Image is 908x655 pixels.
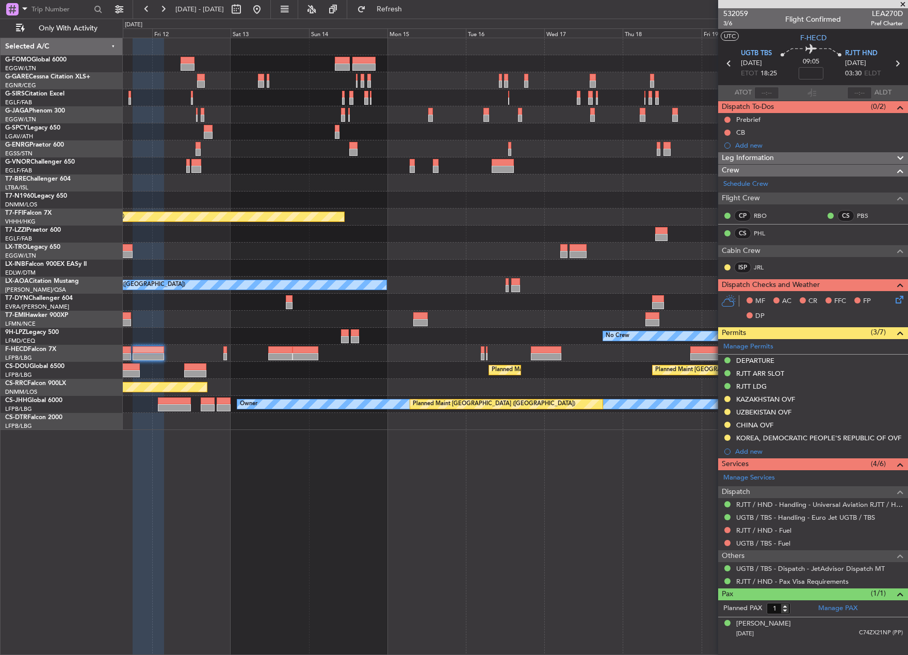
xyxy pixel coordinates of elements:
a: Schedule Crew [723,179,768,189]
span: AC [782,296,791,307]
button: Only With Activity [11,20,112,37]
div: RJTT ARR SLOT [736,369,784,378]
a: Manage PAX [818,603,857,614]
div: Add new [735,141,903,150]
span: Services [722,458,749,470]
a: [PERSON_NAME]/QSA [5,286,66,294]
a: EGSS/STN [5,150,33,157]
a: G-ENRGPraetor 600 [5,142,64,148]
label: Planned PAX [723,603,762,614]
span: T7-FFI [5,210,23,216]
div: No Crew London ([GEOGRAPHIC_DATA]) [76,277,185,293]
span: 532059 [723,8,748,19]
span: Cabin Crew [722,245,760,257]
span: (0/2) [871,101,886,112]
a: LGAV/ATH [5,133,33,140]
span: ALDT [874,88,891,98]
a: G-VNORChallenger 650 [5,159,75,165]
span: Pax [722,588,733,600]
button: Refresh [352,1,414,18]
a: PBS [857,211,880,220]
a: LFPB/LBG [5,422,32,430]
a: UGTB / TBS - Fuel [736,539,790,548]
div: CS [734,228,751,239]
a: LFPB/LBG [5,371,32,379]
div: Add new [735,447,903,456]
span: 9H-LPZ [5,329,26,336]
a: LX-TROLegacy 650 [5,244,60,250]
div: UZBEKISTAN OVF [736,408,791,417]
div: CHINA OVF [736,421,773,429]
a: EGNR/CEG [5,82,36,89]
a: T7-FFIFalcon 7X [5,210,52,216]
span: (1/1) [871,588,886,599]
span: LX-INB [5,261,25,267]
span: Leg Information [722,152,774,164]
a: DNMM/LOS [5,388,37,396]
span: [DATE] [736,630,754,637]
span: [DATE] - [DATE] [175,5,224,14]
a: 9H-LPZLegacy 500 [5,329,59,336]
span: (4/6) [871,458,886,469]
span: T7-DYN [5,295,28,301]
a: JRL [754,263,777,272]
div: [PERSON_NAME] [736,619,791,629]
a: EGGW/LTN [5,116,36,123]
span: Dispatch [722,486,750,498]
div: CB [736,128,745,137]
a: EDLW/DTM [5,269,36,277]
span: Permits [722,327,746,339]
span: FFC [834,296,846,307]
a: T7-EMIHawker 900XP [5,312,68,318]
div: Sat 13 [231,28,309,38]
a: RJTT / HND - Fuel [736,526,791,535]
div: KAZAKHSTAN OVF [736,395,795,404]
span: C74ZX21NP (PP) [859,629,903,637]
span: F-HECD [800,33,826,43]
span: Refresh [368,6,411,13]
a: EGLF/FAB [5,99,32,106]
div: ISP [734,262,751,273]
a: RJTT / HND - Handling - Universal Aviation RJTT / HND [736,500,903,509]
div: CP [734,210,751,221]
span: FP [863,296,871,307]
a: G-FOMOGlobal 6000 [5,57,67,63]
span: ELDT [864,69,881,79]
a: UGTB / TBS - Dispatch - JetAdvisor Dispatch MT [736,564,885,573]
span: Pref Charter [871,19,903,28]
span: CS-DTR [5,414,27,421]
a: G-JAGAPhenom 300 [5,108,65,114]
a: G-SPCYLegacy 650 [5,125,60,131]
a: G-GARECessna Citation XLS+ [5,74,90,80]
span: T7-N1960 [5,193,34,199]
span: T7-BRE [5,176,26,182]
div: Tue 16 [466,28,544,38]
a: CS-DTRFalcon 2000 [5,414,62,421]
a: LTBA/ISL [5,184,28,191]
a: LX-AOACitation Mustang [5,278,79,284]
span: (3/7) [871,327,886,338]
span: DP [755,311,765,322]
span: 3/6 [723,19,748,28]
span: MF [755,296,765,307]
a: Manage Permits [723,342,773,352]
div: Prebrief [736,115,760,124]
a: G-SIRSCitation Excel [5,91,64,97]
span: Crew [722,165,739,177]
div: Planned Maint [GEOGRAPHIC_DATA] ([GEOGRAPHIC_DATA]) [655,362,818,378]
span: T7-LZZI [5,227,26,233]
a: LFPB/LBG [5,354,32,362]
span: G-SPCY [5,125,27,131]
span: G-ENRG [5,142,29,148]
div: Thu 18 [623,28,701,38]
a: DNMM/LOS [5,201,37,209]
div: Planned Maint [GEOGRAPHIC_DATA] ([GEOGRAPHIC_DATA]) [492,362,654,378]
div: KOREA, DEMOCRATIC PEOPLE'S REPUBLIC OF OVF [736,434,901,442]
a: VHHH/HKG [5,218,36,226]
a: UGTB / TBS - Handling - Euro Jet UGTB / TBS [736,513,875,522]
a: CS-JHHGlobal 6000 [5,397,62,404]
div: Wed 17 [544,28,623,38]
div: Mon 15 [387,28,466,38]
a: LX-INBFalcon 900EX EASy II [5,261,87,267]
div: Fri 12 [152,28,231,38]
